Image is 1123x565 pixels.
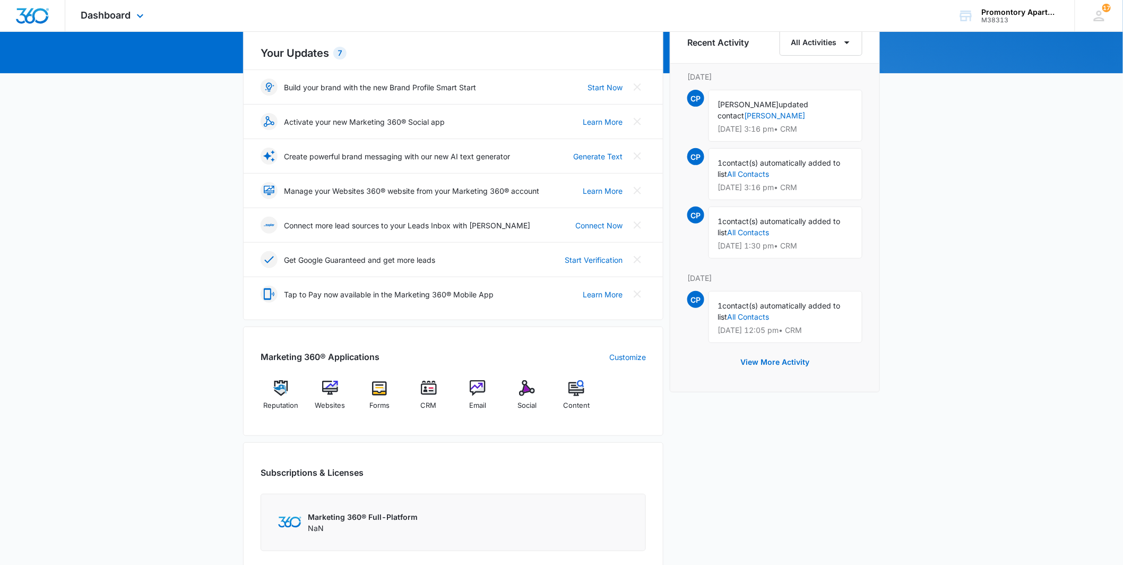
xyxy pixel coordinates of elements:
a: Start Verification [565,254,623,266]
div: account id [982,16,1059,24]
a: Content [556,380,597,418]
span: contact(s) automatically added to list [718,217,840,237]
h2: Subscriptions & Licenses [261,466,364,479]
p: [DATE] [687,272,862,284]
button: Close [629,217,646,234]
p: Marketing 360® Full-Platform [308,511,418,523]
button: Close [629,79,646,96]
span: contact(s) automatically added to list [718,301,840,321]
div: notifications count [1102,4,1111,12]
div: 7 [333,47,347,59]
a: Forms [359,380,400,418]
a: Connect Now [575,220,623,231]
span: Content [563,400,590,411]
a: Social [507,380,548,418]
span: [PERSON_NAME] [718,100,779,109]
button: View More Activity [730,349,820,375]
button: Close [629,286,646,303]
a: Start Now [588,82,623,93]
a: All Contacts [727,228,769,237]
a: Learn More [583,116,623,127]
p: [DATE] 12:05 pm • CRM [718,327,853,334]
p: Get Google Guaranteed and get more leads [284,254,435,266]
a: Reputation [261,380,301,418]
button: Close [629,182,646,199]
span: Social [517,400,537,411]
h2: Your Updates [261,45,646,61]
span: 1 [718,301,722,310]
span: CP [687,207,704,224]
span: Websites [315,400,345,411]
h2: Marketing 360® Applications [261,350,379,363]
button: Close [629,148,646,165]
button: Close [629,251,646,268]
a: Generate Text [573,151,623,162]
p: Activate your new Marketing 360® Social app [284,116,445,127]
p: Connect more lead sources to your Leads Inbox with [PERSON_NAME] [284,220,530,231]
div: account name [982,8,1059,16]
p: Build your brand with the new Brand Profile Smart Start [284,82,476,93]
p: [DATE] 1:30 pm • CRM [718,242,853,250]
a: CRM [408,380,449,418]
h6: Recent Activity [687,36,749,49]
a: Websites [310,380,351,418]
button: All Activities [780,29,862,56]
span: CP [687,90,704,107]
span: Dashboard [81,10,131,21]
a: All Contacts [727,312,769,321]
span: 17 [1102,4,1111,12]
span: CRM [421,400,437,411]
div: NaN [308,511,418,534]
button: Close [629,113,646,130]
span: Email [469,400,486,411]
span: 1 [718,158,722,167]
p: [DATE] [687,71,862,82]
img: Marketing 360 Logo [278,517,301,528]
a: Learn More [583,185,623,196]
p: Manage your Websites 360® website from your Marketing 360® account [284,185,539,196]
span: CP [687,148,704,165]
span: Reputation [263,400,298,411]
span: Forms [369,400,390,411]
a: Learn More [583,289,623,300]
span: 1 [718,217,722,226]
a: Email [457,380,498,418]
span: contact(s) automatically added to list [718,158,840,178]
p: [DATE] 3:16 pm • CRM [718,184,853,191]
a: [PERSON_NAME] [744,111,805,120]
span: CP [687,291,704,308]
p: Tap to Pay now available in the Marketing 360® Mobile App [284,289,494,300]
p: [DATE] 3:16 pm • CRM [718,125,853,133]
a: Customize [609,352,646,363]
p: Create powerful brand messaging with our new AI text generator [284,151,510,162]
a: All Contacts [727,169,769,178]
